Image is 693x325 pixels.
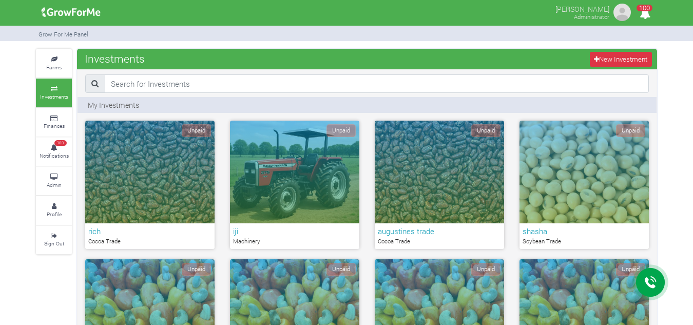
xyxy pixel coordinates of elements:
[378,237,501,246] p: Cocoa Trade
[233,226,356,236] h6: iji
[44,240,64,247] small: Sign Out
[88,237,211,246] p: Cocoa Trade
[612,2,632,23] img: growforme image
[523,237,646,246] p: Soybean Trade
[40,152,69,159] small: Notifications
[519,121,649,249] a: Unpaid shasha Soybean Trade
[105,74,649,93] input: Search for Investments
[555,2,609,14] p: [PERSON_NAME]
[40,93,68,100] small: Investments
[230,121,359,249] a: Unpaid iji Machinery
[36,226,72,254] a: Sign Out
[46,64,62,71] small: Farms
[616,263,645,276] span: Unpaid
[38,30,88,38] small: Grow For Me Panel
[471,263,500,276] span: Unpaid
[326,124,356,137] span: Unpaid
[635,10,655,20] a: 100
[635,2,655,25] i: Notifications
[36,79,72,107] a: Investments
[47,181,62,188] small: Admin
[182,124,211,137] span: Unpaid
[47,211,62,218] small: Profile
[616,124,645,137] span: Unpaid
[88,100,139,110] p: My Investments
[36,49,72,78] a: Farms
[36,196,72,224] a: Profile
[38,2,104,23] img: growforme image
[82,48,147,69] span: Investments
[85,121,215,249] a: Unpaid rich Cocoa Trade
[590,52,652,67] a: New Investment
[637,5,652,11] span: 100
[36,108,72,137] a: Finances
[233,237,356,246] p: Machinery
[378,226,501,236] h6: augustines trade
[574,13,609,21] small: Administrator
[471,124,500,137] span: Unpaid
[54,140,67,146] span: 100
[36,167,72,195] a: Admin
[375,121,504,249] a: Unpaid augustines trade Cocoa Trade
[523,226,646,236] h6: shasha
[44,122,65,129] small: Finances
[36,138,72,166] a: 100 Notifications
[182,263,211,276] span: Unpaid
[326,263,356,276] span: Unpaid
[88,226,211,236] h6: rich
